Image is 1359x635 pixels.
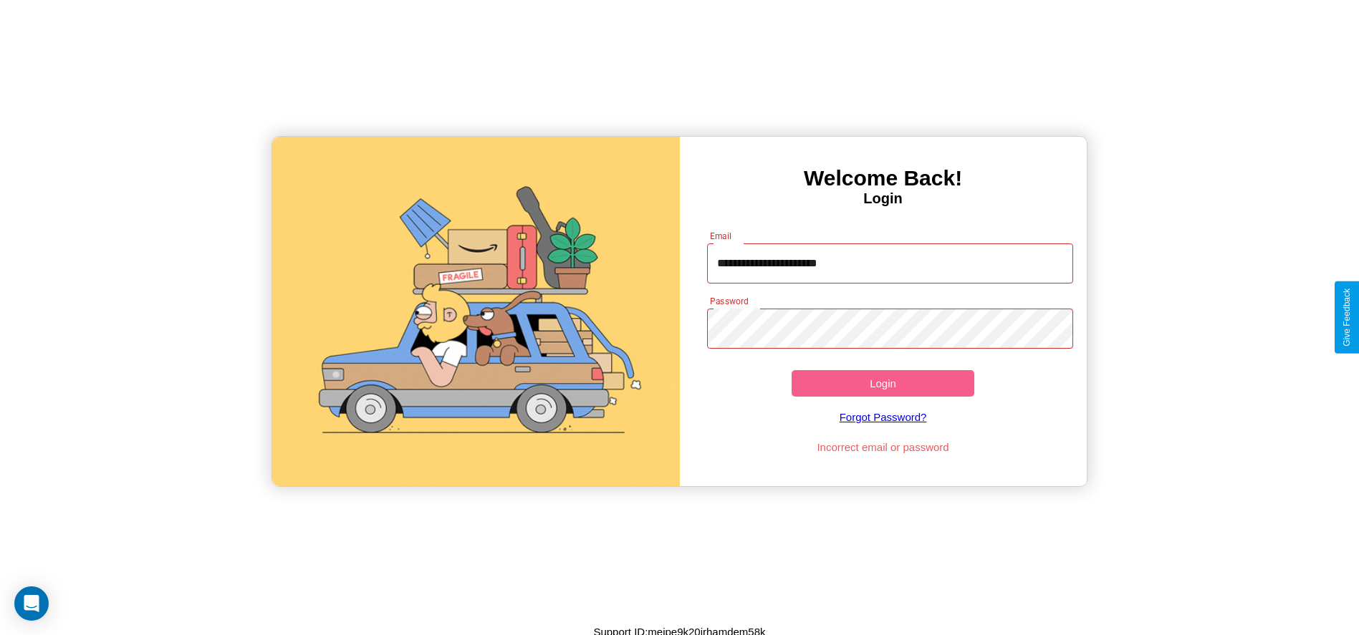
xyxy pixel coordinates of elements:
div: Give Feedback [1342,289,1352,346]
label: Password [710,295,748,307]
div: Open Intercom Messenger [14,586,49,621]
label: Email [710,230,732,242]
img: gif [272,137,679,486]
a: Forgot Password? [700,397,1066,437]
h4: Login [680,190,1087,207]
h3: Welcome Back! [680,166,1087,190]
button: Login [792,370,975,397]
p: Incorrect email or password [700,437,1066,457]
